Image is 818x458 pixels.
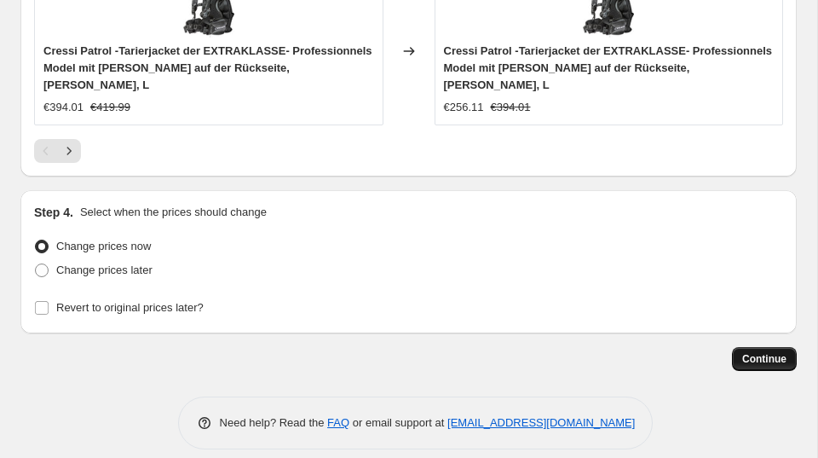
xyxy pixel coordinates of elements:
span: or email support at [349,416,447,429]
div: €394.01 [43,99,84,116]
strike: €419.99 [90,99,130,116]
button: Continue [732,347,797,371]
span: Change prices now [56,240,151,252]
a: [EMAIL_ADDRESS][DOMAIN_NAME] [447,416,635,429]
span: Continue [742,352,786,366]
span: Change prices later [56,264,153,276]
span: Cressi Patrol -Tarierjacket der EXTRAKLASSE- Professionnels Model mit [PERSON_NAME] auf der Rücks... [444,44,773,91]
nav: Pagination [34,139,81,163]
button: Next [57,139,81,163]
strike: €394.01 [491,99,531,116]
a: FAQ [327,416,349,429]
span: Cressi Patrol -Tarierjacket der EXTRAKLASSE- Professionnels Model mit [PERSON_NAME] auf der Rücks... [43,44,372,91]
span: Need help? Read the [220,416,328,429]
h2: Step 4. [34,204,73,221]
div: €256.11 [444,99,484,116]
p: Select when the prices should change [80,204,267,221]
span: Revert to original prices later? [56,301,204,314]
